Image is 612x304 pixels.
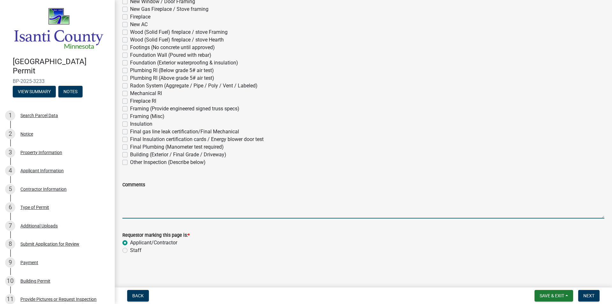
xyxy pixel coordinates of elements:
label: Plumbing RI (Above grade 5# air test) [130,74,214,82]
div: Additional Uploads [20,224,58,228]
button: Save & Exit [535,290,573,301]
img: Isanti County, Minnesota [13,7,105,50]
div: 8 [5,239,15,249]
div: Building Permit [20,279,50,283]
label: Mechanical RI [130,90,162,97]
div: 10 [5,276,15,286]
label: Final Plumbing (Manometer test required) [130,143,224,151]
div: 9 [5,257,15,268]
div: 4 [5,166,15,176]
label: Other Inspection (Describe below) [130,159,206,166]
button: View Summary [13,86,56,97]
button: Notes [58,86,83,97]
label: Final Insulation certification cards / Energy blower door test [130,136,264,143]
div: 6 [5,202,15,212]
label: Applicant/Contractor [130,239,177,247]
div: 3 [5,147,15,158]
div: Contractor Information [20,187,67,191]
label: Plumbing RI (Below grade 5# air test) [130,67,214,74]
label: Comments [122,183,145,187]
span: Back [132,293,144,298]
wm-modal-confirm: Notes [58,89,83,94]
h4: [GEOGRAPHIC_DATA] Permit [13,57,110,76]
label: Building (Exterior / Final Grade / Driveway) [130,151,226,159]
div: 7 [5,221,15,231]
span: Next [583,293,594,298]
label: Wood (Solid Fuel) fireplace / stove Framing [130,28,228,36]
button: Next [578,290,600,301]
div: Submit Application for Review [20,242,79,246]
div: Payment [20,260,38,265]
label: Framing (Provide engineered signed truss specs) [130,105,239,113]
wm-modal-confirm: Summary [13,89,56,94]
label: Framing (Misc) [130,113,164,120]
label: Fireplace RI [130,97,156,105]
div: 1 [5,110,15,121]
button: Back [127,290,149,301]
label: Footings (No concrete until approved) [130,44,215,51]
label: Final gas line leak certification/Final Mechanical [130,128,239,136]
label: Fireplace [130,13,150,21]
div: 5 [5,184,15,194]
div: Applicant Information [20,168,64,173]
label: New AC [130,21,148,28]
label: Insulation [130,120,152,128]
span: BP-2025-3233 [13,78,102,84]
div: Search Parcel Data [20,113,58,118]
label: Requestor marking this page is: [122,233,190,238]
div: Type of Permit [20,205,49,210]
div: 2 [5,129,15,139]
div: Notice [20,132,33,136]
label: Radon System (Aggregate / Pipe / Poly / Vent / Labeled) [130,82,258,90]
label: New Gas Fireplace / Stove framing [130,5,208,13]
div: Property Information [20,150,62,155]
label: Staff [130,247,142,254]
label: Wood (Solid Fuel) fireplace / stove Hearth [130,36,224,44]
div: Provide Pictures or Request Inspection [20,297,97,301]
label: Foundation Wall (Poured with rebar) [130,51,211,59]
span: Save & Exit [540,293,564,298]
label: Foundation (Exterior waterproofing & insulation) [130,59,238,67]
